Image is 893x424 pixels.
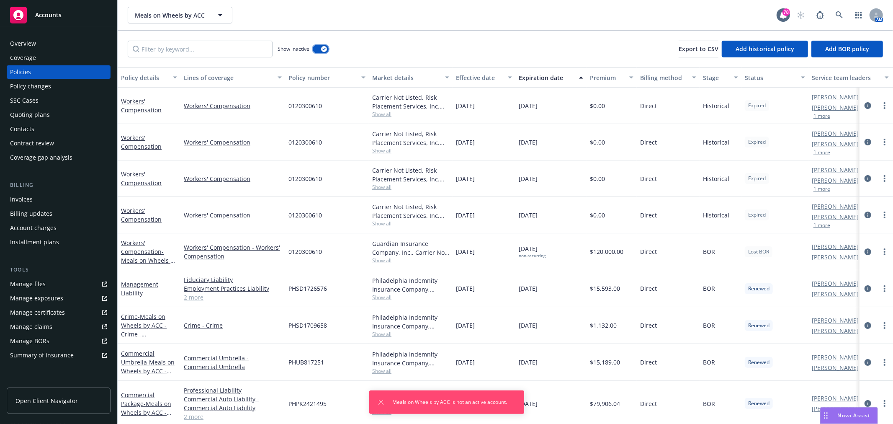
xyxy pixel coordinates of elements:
[372,331,449,338] span: Show all
[703,73,729,82] div: Stage
[812,290,859,298] a: [PERSON_NAME]
[456,73,503,82] div: Effective date
[748,138,766,146] span: Expired
[10,334,49,348] div: Manage BORs
[10,235,59,249] div: Installment plans
[7,108,111,122] a: Quoting plans
[812,242,859,251] a: [PERSON_NAME]
[7,51,111,65] a: Coverage
[372,257,449,264] span: Show all
[863,284,873,294] a: circleInformation
[880,398,890,408] a: more
[121,97,162,114] a: Workers' Compensation
[812,165,859,174] a: [PERSON_NAME]
[812,129,859,138] a: [PERSON_NAME]
[640,358,657,367] span: Direct
[184,395,282,412] a: Commercial Auto Liability - Commercial Auto Liability
[278,45,309,52] span: Show inactive
[880,284,890,294] a: more
[10,65,31,79] div: Policies
[288,101,322,110] span: 0120300610
[372,220,449,227] span: Show all
[372,93,449,111] div: Carrier Not Listed, Risk Placement Services, Inc. (RPS)
[590,174,605,183] span: $0.00
[10,108,50,122] div: Quoting plans
[519,284,538,293] span: [DATE]
[850,7,867,23] a: Switch app
[7,65,111,79] a: Policies
[863,137,873,147] a: circleInformation
[180,67,285,88] button: Lines of coverage
[880,101,890,111] a: more
[812,140,859,148] a: [PERSON_NAME]
[748,102,766,109] span: Expired
[590,138,605,147] span: $0.00
[372,239,449,257] div: Guardian Insurance Company, Inc., Carrier Not Listed, Risk Placement Services, Inc. (RPS)
[7,277,111,291] a: Manage files
[372,129,449,147] div: Carrier Not Listed, Risk Placement Services, Inc. (RPS)
[703,138,729,147] span: Historical
[7,122,111,136] a: Contacts
[7,221,111,235] a: Account charges
[10,122,34,136] div: Contacts
[7,80,111,93] a: Policy changes
[863,173,873,184] a: circleInformation
[700,67,741,88] button: Stage
[703,101,729,110] span: Historical
[10,292,63,305] div: Manage exposures
[703,211,729,220] span: Historical
[7,3,111,27] a: Accounts
[121,313,174,356] span: - Meals on Wheels by ACC - Crime - [GEOGRAPHIC_DATA]
[880,210,890,220] a: more
[10,207,52,220] div: Billing updates
[519,358,538,367] span: [DATE]
[7,349,111,362] a: Summary of insurance
[812,316,859,325] a: [PERSON_NAME]
[15,396,78,405] span: Open Client Navigator
[372,367,449,375] span: Show all
[838,412,871,419] span: Nova Assist
[640,211,657,220] span: Direct
[640,284,657,293] span: Direct
[10,51,36,65] div: Coverage
[748,211,766,219] span: Expired
[7,292,111,305] a: Manage exposures
[812,93,859,101] a: [PERSON_NAME]
[372,202,449,220] div: Carrier Not Listed, Risk Placement Services, Inc. (RPS)
[519,73,574,82] div: Expiration date
[813,223,830,228] button: 1 more
[10,94,39,107] div: SSC Cases
[7,207,111,220] a: Billing updates
[880,321,890,331] a: more
[456,284,475,293] span: [DATE]
[863,101,873,111] a: circleInformation
[372,313,449,331] div: Philadelphia Indemnity Insurance Company, Philadelphia Insurance Companies, [PERSON_NAME]
[7,193,111,206] a: Invoices
[288,138,322,147] span: 0120300610
[812,279,859,288] a: [PERSON_NAME]
[703,247,715,256] span: BOR
[679,45,718,53] span: Export to CSV
[640,399,657,408] span: Direct
[121,73,168,82] div: Policy details
[880,137,890,147] a: more
[748,175,766,182] span: Expired
[453,67,515,88] button: Effective date
[288,284,327,293] span: PHSD1726576
[703,284,715,293] span: BOR
[863,398,873,408] a: circleInformation
[863,357,873,367] a: circleInformation
[288,358,324,367] span: PHUB817251
[372,73,440,82] div: Market details
[748,359,769,366] span: Renewed
[7,266,111,274] div: Tools
[812,73,880,82] div: Service team leaders
[288,247,322,256] span: 0120300610
[7,151,111,164] a: Coverage gap analysis
[748,400,769,407] span: Renewed
[184,138,282,147] a: Workers' Compensation
[369,67,453,88] button: Market details
[519,138,538,147] span: [DATE]
[10,221,57,235] div: Account charges
[793,7,809,23] a: Start snowing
